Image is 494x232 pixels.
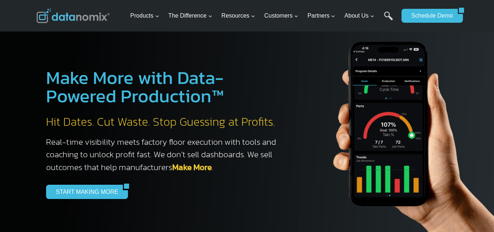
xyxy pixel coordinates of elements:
a: START MAKING MORE [46,185,123,199]
a: Search [384,11,393,28]
img: Datanomix [37,8,110,23]
a: Schedule Demo [401,9,458,23]
iframe: Popup CTA [4,102,121,228]
span: Customers [264,11,298,21]
h1: Make More with Data-Powered Production™ [46,69,284,105]
span: Resources [222,11,255,21]
a: Make More [172,161,212,173]
nav: Primary Navigation [127,4,398,28]
h3: Real-time visibility meets factory floor execution with tools and coaching to unlock profit fast.... [46,136,284,174]
span: About Us [344,11,374,21]
h2: Hit Dates. Cut Waste. Stop Guessing at Profits. [46,114,284,130]
span: Products [130,11,159,21]
span: The Difference [168,11,212,21]
span: Partners [308,11,335,21]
